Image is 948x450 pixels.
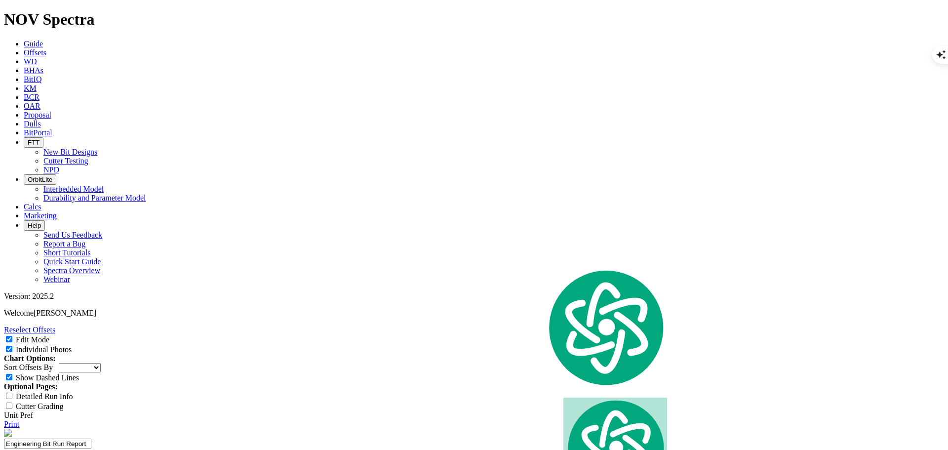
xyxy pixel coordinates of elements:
[24,75,41,83] a: BitIQ
[4,429,12,437] img: NOV_WT_RH_Logo_Vert_RGB_F.d63d51a4.png
[4,309,944,318] p: Welcome
[43,257,101,266] a: Quick Start Guide
[4,439,91,449] input: Click to edit report title
[4,363,53,371] label: Sort Offsets By
[24,57,37,66] a: WD
[24,211,57,220] a: Marketing
[24,102,40,110] a: OAR
[43,231,102,239] a: Send Us Feedback
[24,203,41,211] a: Calcs
[24,128,52,137] a: BitPortal
[16,392,73,401] label: Detailed Run Info
[4,292,944,301] div: Version: 2025.2
[43,165,59,174] a: NPD
[24,40,43,48] a: Guide
[43,266,100,275] a: Spectra Overview
[34,309,96,317] span: [PERSON_NAME]
[4,10,944,29] h1: NOV Spectra
[43,240,85,248] a: Report a Bug
[24,84,37,92] a: KM
[24,93,39,101] a: BCR
[16,345,72,354] label: Individual Photos
[4,382,58,391] strong: Optional Pages:
[24,48,46,57] a: Offsets
[43,194,146,202] a: Durability and Parameter Model
[43,248,91,257] a: Short Tutorials
[43,185,104,193] a: Interbedded Model
[43,157,88,165] a: Cutter Testing
[4,354,55,363] strong: Chart Options:
[28,176,52,183] span: OrbitLite
[24,174,56,185] button: OrbitLite
[28,222,41,229] span: Help
[24,120,41,128] a: Dulls
[24,111,51,119] a: Proposal
[24,220,45,231] button: Help
[43,148,97,156] a: New Bit Designs
[4,411,33,419] a: Unit Pref
[43,275,70,284] a: Webinar
[4,326,55,334] a: Reselect Offsets
[16,402,63,410] label: Cutter Grading
[28,139,39,146] span: FTT
[16,335,49,344] label: Edit Mode
[24,137,43,148] button: FTT
[24,66,43,75] a: BHAs
[16,373,79,382] label: Show Dashed Lines
[544,267,667,388] img: logo.svg
[4,420,19,428] a: Print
